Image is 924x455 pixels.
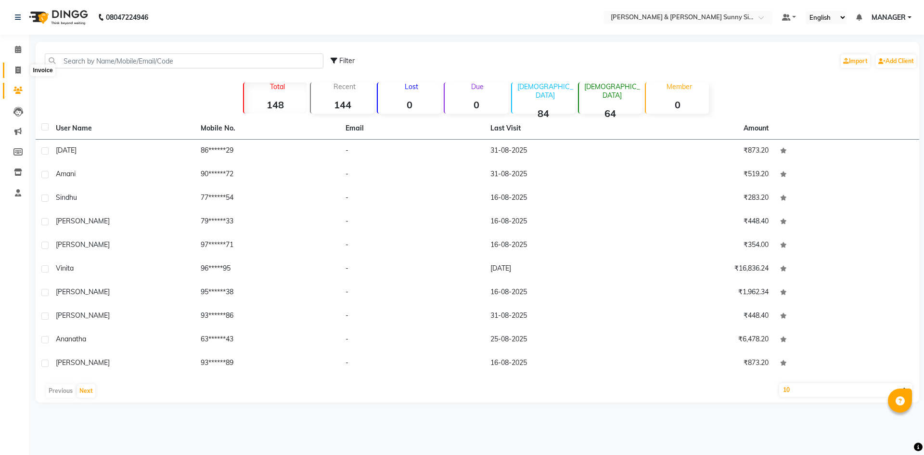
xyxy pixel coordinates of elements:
[340,163,485,187] td: -
[244,99,307,111] strong: 148
[25,4,90,31] img: logo
[56,358,110,367] span: [PERSON_NAME]
[485,117,629,140] th: Last Visit
[56,335,86,343] span: ananatha
[50,117,195,140] th: User Name
[629,305,774,328] td: ₹448.40
[485,163,629,187] td: 31-08-2025
[646,99,709,111] strong: 0
[485,352,629,376] td: 16-08-2025
[841,54,870,68] a: Import
[340,305,485,328] td: -
[629,163,774,187] td: ₹519.20
[485,305,629,328] td: 31-08-2025
[629,281,774,305] td: ₹1,962.34
[56,240,110,249] span: [PERSON_NAME]
[650,82,709,91] p: Member
[629,187,774,210] td: ₹283.20
[56,311,110,320] span: [PERSON_NAME]
[340,140,485,163] td: -
[629,140,774,163] td: ₹873.20
[340,187,485,210] td: -
[485,234,629,258] td: 16-08-2025
[738,117,774,139] th: Amount
[629,234,774,258] td: ₹354.00
[56,146,77,155] span: [DATE]
[629,258,774,281] td: ₹16,836.24
[629,352,774,376] td: ₹873.20
[340,117,485,140] th: Email
[485,187,629,210] td: 16-08-2025
[872,13,906,23] span: MANAGER
[106,4,148,31] b: 08047224946
[311,99,374,111] strong: 144
[485,258,629,281] td: [DATE]
[56,217,110,225] span: [PERSON_NAME]
[77,384,95,398] button: Next
[56,287,110,296] span: [PERSON_NAME]
[485,328,629,352] td: 25-08-2025
[315,82,374,91] p: Recent
[876,54,916,68] a: Add Client
[30,65,55,76] div: Invoice
[340,234,485,258] td: -
[629,210,774,234] td: ₹448.40
[339,56,355,65] span: Filter
[56,193,77,202] span: sindhu
[248,82,307,91] p: Total
[340,281,485,305] td: -
[485,140,629,163] td: 31-08-2025
[340,258,485,281] td: -
[485,281,629,305] td: 16-08-2025
[195,117,340,140] th: Mobile No.
[45,53,323,68] input: Search by Name/Mobile/Email/Code
[340,210,485,234] td: -
[629,328,774,352] td: ₹6,478.20
[516,82,575,100] p: [DEMOGRAPHIC_DATA]
[445,99,508,111] strong: 0
[340,328,485,352] td: -
[579,107,642,119] strong: 64
[485,210,629,234] td: 16-08-2025
[447,82,508,91] p: Due
[56,169,76,178] span: amani
[378,99,441,111] strong: 0
[56,264,74,273] span: vinita
[583,82,642,100] p: [DEMOGRAPHIC_DATA]
[340,352,485,376] td: -
[512,107,575,119] strong: 84
[382,82,441,91] p: Lost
